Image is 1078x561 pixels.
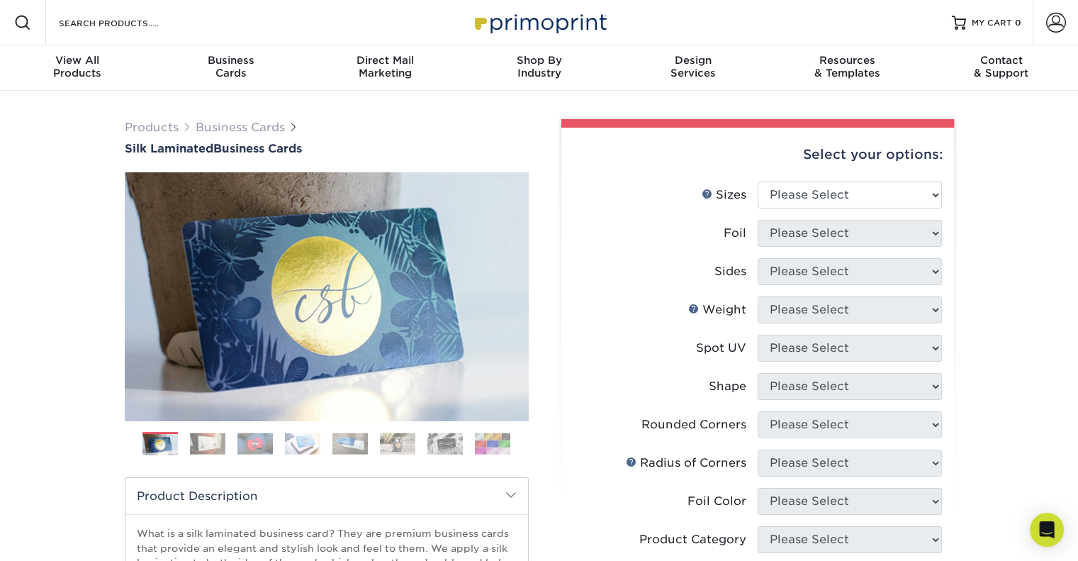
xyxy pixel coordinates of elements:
[308,54,462,67] span: Direct Mail
[154,45,308,91] a: BusinessCards
[616,45,770,91] a: DesignServices
[125,142,213,155] span: Silk Laminated
[125,142,529,155] a: Silk LaminatedBusiness Cards
[573,128,943,182] div: Select your options:
[924,54,1078,67] span: Contact
[770,54,923,67] span: Resources
[125,94,529,499] img: Silk Laminated 01
[154,54,308,79] div: Cards
[702,187,746,204] div: Sizes
[626,455,746,472] div: Radius of Corners
[724,225,746,242] div: Foil
[688,301,746,318] div: Weight
[687,493,746,510] div: Foil Color
[285,433,320,455] img: Business Cards 04
[475,433,510,455] img: Business Cards 08
[924,45,1078,91] a: Contact& Support
[196,121,285,134] a: Business Cards
[468,7,610,38] img: Primoprint
[639,531,746,548] div: Product Category
[696,340,746,357] div: Spot UV
[125,142,529,155] h1: Business Cards
[125,478,528,514] h2: Product Description
[1015,18,1021,28] span: 0
[125,121,179,134] a: Products
[462,54,616,67] span: Shop By
[462,54,616,79] div: Industry
[714,263,746,280] div: Sides
[709,378,746,395] div: Shape
[641,416,746,433] div: Rounded Corners
[770,54,923,79] div: & Templates
[308,45,462,91] a: Direct MailMarketing
[616,54,770,79] div: Services
[462,45,616,91] a: Shop ByIndustry
[1030,513,1064,547] div: Open Intercom Messenger
[237,433,273,455] img: Business Cards 03
[190,433,225,455] img: Business Cards 02
[380,433,415,455] img: Business Cards 06
[57,14,196,31] input: SEARCH PRODUCTS.....
[616,54,770,67] span: Design
[154,54,308,67] span: Business
[770,45,923,91] a: Resources& Templates
[308,54,462,79] div: Marketing
[332,433,368,455] img: Business Cards 05
[427,433,463,455] img: Business Cards 07
[142,427,178,462] img: Business Cards 01
[972,17,1012,29] span: MY CART
[924,54,1078,79] div: & Support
